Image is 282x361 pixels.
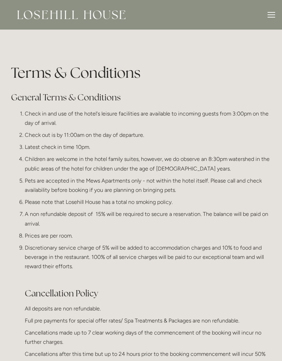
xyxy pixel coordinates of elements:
p: All deposits are non refundable. [25,304,271,313]
p: Children are welcome in the hotel family suites, however, we do observe an 8:30pm watershed in th... [25,154,271,173]
p: Cancellations made up to 7 clear working days of the commencement of the booking will incur no fu... [25,328,271,347]
p: Check in and use of the hotel's leisure facilities are available to incoming guests from 3:00pm o... [25,109,271,128]
p: Prices are per room. [25,231,271,240]
p: Please note that Losehill House has a total no smoking policy. [25,197,271,207]
p: Check out is by 11:00am on the day of departure. [25,130,271,140]
h2: General Terms & Conditions [11,91,271,103]
h1: Terms & Conditions [11,63,271,83]
p: Full pre payments for special offer rates/ Spa Treatments & Packages are non refundable. [25,316,271,325]
h2: Cancellation Policy [25,275,271,299]
img: Losehill House [17,10,126,19]
p: Pets are accepted in the Mews Apartments only - not within the hotel itself. Please call and chec... [25,176,271,195]
p: Latest check in time 10pm. [25,142,271,152]
p: Discretionary service charge of 5% will be added to accommodation charges and 10% to food and bev... [25,243,271,271]
p: A non refundable deposit of 15% will be required to secure a reservation. The balance will be pai... [25,209,271,228]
